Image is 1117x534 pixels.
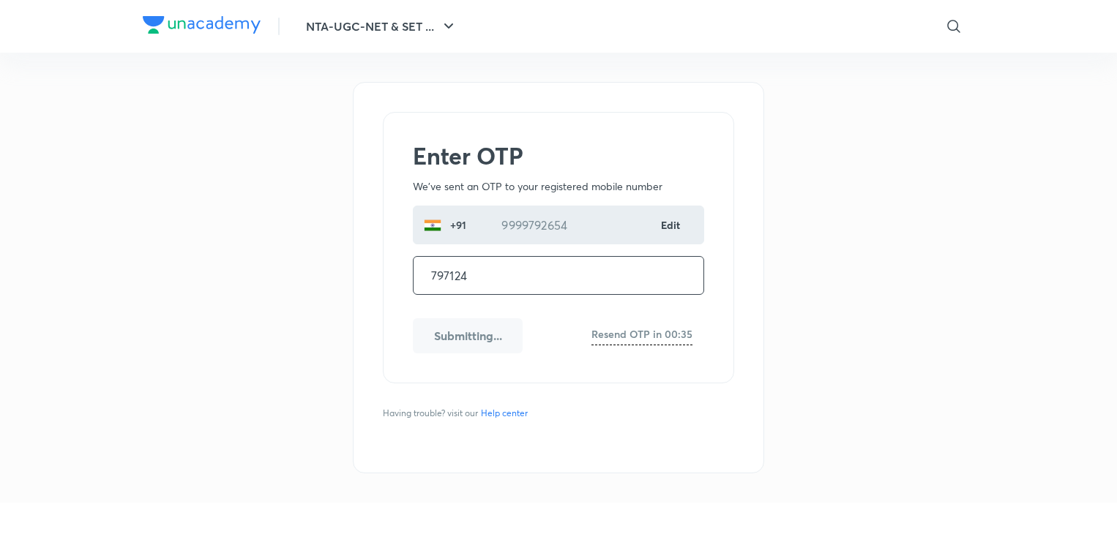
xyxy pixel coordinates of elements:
a: Company Logo [143,16,261,37]
button: NTA-UGC-NET & SET ... [297,12,466,41]
h6: Resend OTP in 00:35 [591,326,692,342]
img: Company Logo [143,16,261,34]
a: Edit [661,217,681,233]
p: We've sent an OTP to your registered mobile number [413,178,704,194]
a: Help center [478,407,531,420]
h2: Enter OTP [413,142,704,170]
p: +91 [441,217,472,233]
img: India [424,217,441,234]
button: Submitting... [413,318,523,353]
input: One time password [414,257,703,294]
span: Having trouble? visit our [383,407,534,420]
